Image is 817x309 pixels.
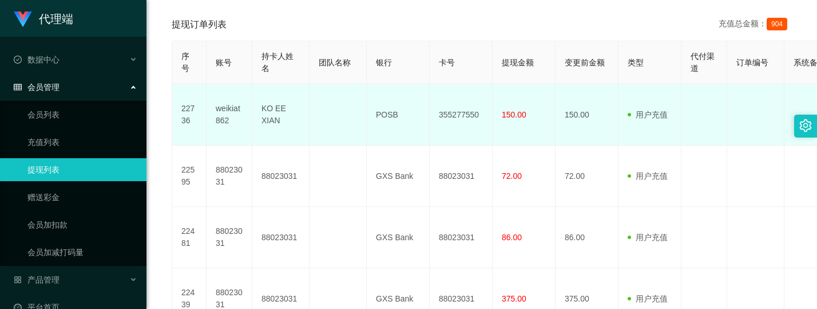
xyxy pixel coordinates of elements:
[556,84,618,146] td: 150.00
[367,207,430,268] td: GXS Bank
[691,52,715,73] span: 代付渠道
[719,18,792,32] div: 充值总金额：
[556,146,618,207] td: 72.00
[367,84,430,146] td: POSB
[502,171,522,181] span: 72.00
[736,58,768,67] span: 订单编号
[252,146,310,207] td: 88023031
[172,207,207,268] td: 22481
[430,207,493,268] td: 88023031
[502,110,526,119] span: 150.00
[14,56,22,64] i: 图标: check-circle-o
[27,158,137,181] a: 提现列表
[207,207,252,268] td: 88023031
[319,58,351,67] span: 团队名称
[14,275,60,284] span: 产品管理
[207,84,252,146] td: weikiat862
[27,241,137,264] a: 会员加减打码量
[628,110,668,119] span: 用户充值
[767,18,787,30] span: 904
[430,84,493,146] td: 355277550
[181,52,189,73] span: 序号
[14,14,73,23] a: 代理端
[216,58,232,67] span: 账号
[14,276,22,284] i: 图标: appstore-o
[439,58,455,67] span: 卡号
[430,146,493,207] td: 88023031
[252,84,310,146] td: KO EE XIAN
[172,18,227,32] span: 提现订单列表
[261,52,294,73] span: 持卡人姓名
[628,171,668,181] span: 用户充值
[502,58,534,67] span: 提现金额
[27,186,137,209] a: 赠送彩金
[565,58,605,67] span: 变更前金额
[799,119,812,132] i: 图标: setting
[556,207,618,268] td: 86.00
[502,233,522,242] span: 86.00
[207,146,252,207] td: 88023031
[27,103,137,126] a: 会员列表
[628,233,668,242] span: 用户充值
[172,84,207,146] td: 22736
[628,58,644,67] span: 类型
[14,83,60,92] span: 会员管理
[172,146,207,207] td: 22595
[252,207,310,268] td: 88023031
[27,131,137,154] a: 充值列表
[367,146,430,207] td: GXS Bank
[27,213,137,236] a: 会员加扣款
[628,294,668,303] span: 用户充值
[376,58,392,67] span: 银行
[14,83,22,91] i: 图标: table
[14,55,60,64] span: 数据中心
[39,1,73,37] h1: 代理端
[14,11,32,28] img: logo.9652507e.png
[502,294,526,303] span: 375.00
